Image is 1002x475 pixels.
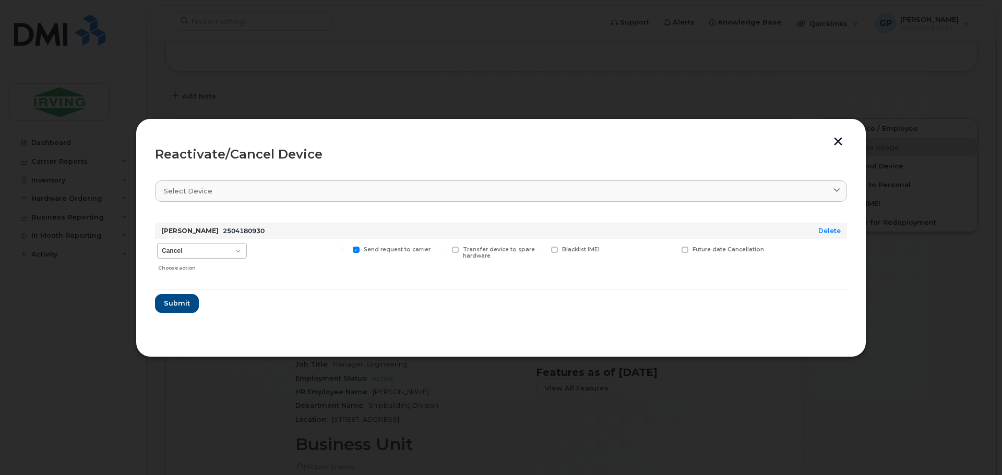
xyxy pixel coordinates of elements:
input: Transfer device to spare hardware [439,247,445,252]
input: Send request to carrier [340,247,345,252]
button: Submit [155,294,199,313]
input: Blacklist IMEI [539,247,544,252]
span: Transfer device to spare hardware [463,246,535,260]
strong: [PERSON_NAME] [161,227,219,235]
span: Future date Cancellation [693,246,764,253]
span: Select device [164,186,212,196]
span: Send request to carrier [364,246,431,253]
span: 2504180930 [223,227,265,235]
input: Future date Cancellation [669,247,674,252]
a: Delete [818,227,841,235]
span: Submit [164,298,190,308]
div: Reactivate/Cancel Device [155,148,847,161]
a: Select device [155,180,847,202]
div: Choose action [158,260,247,272]
span: Blacklist IMEI [562,246,600,253]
